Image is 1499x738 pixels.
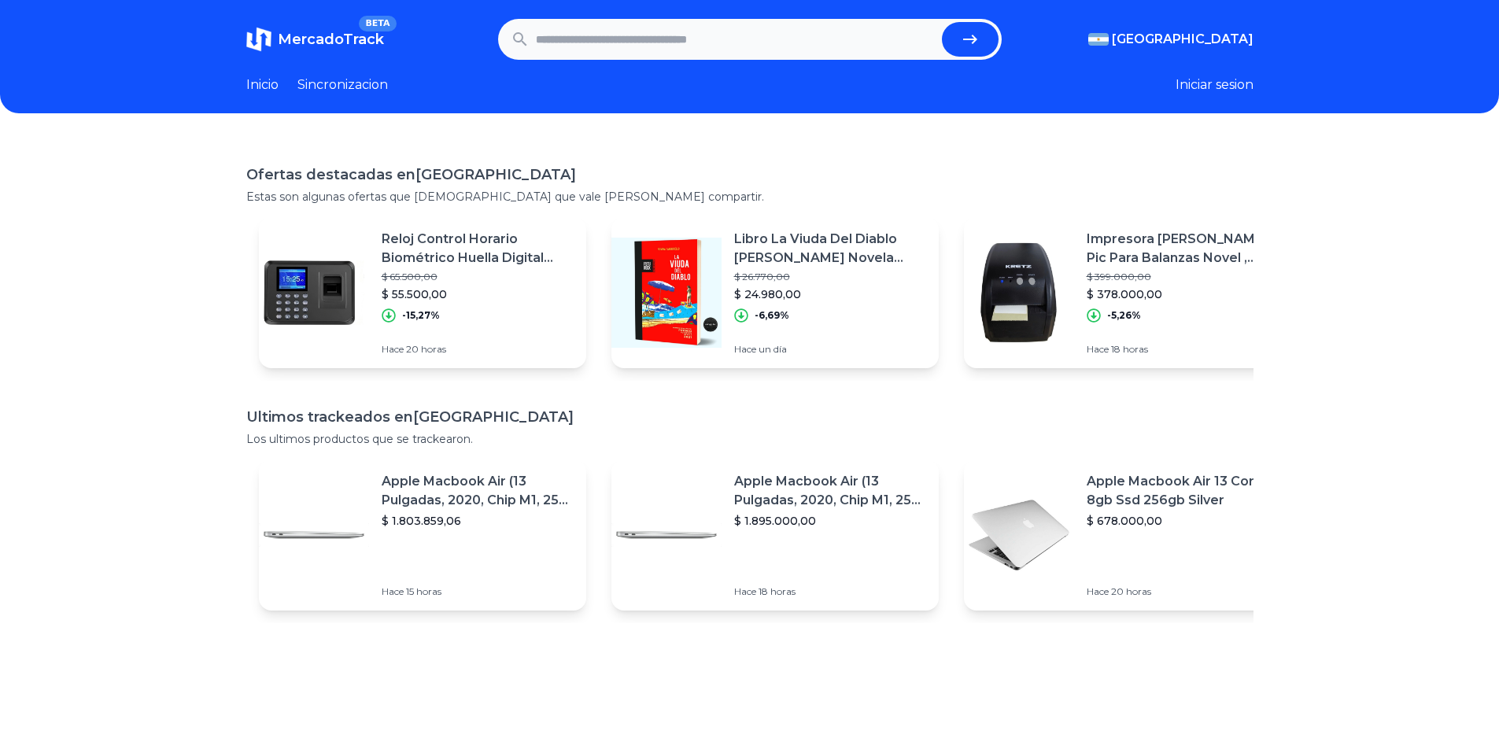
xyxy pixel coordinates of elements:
[734,343,926,356] p: Hace un día
[734,585,926,598] p: Hace 18 horas
[382,343,574,356] p: Hace 20 horas
[611,480,722,590] img: Featured image
[1112,30,1253,49] span: [GEOGRAPHIC_DATA]
[246,76,279,94] a: Inicio
[1087,472,1279,510] p: Apple Macbook Air 13 Core I5 8gb Ssd 256gb Silver
[1087,271,1279,283] p: $ 399.000,00
[259,459,586,611] a: Featured imageApple Macbook Air (13 Pulgadas, 2020, Chip M1, 256 Gb De Ssd, 8 Gb De Ram) - Plata$...
[1176,76,1253,94] button: Iniciar sesion
[964,217,1291,368] a: Featured imageImpresora [PERSON_NAME] Pic Para Balanzas Novel , Delta Eco2, Aura$ 399.000,00$ 378...
[382,513,574,529] p: $ 1.803.859,06
[259,238,369,348] img: Featured image
[246,27,271,52] img: MercadoTrack
[246,431,1253,447] p: Los ultimos productos que se trackearon.
[611,217,939,368] a: Featured imageLibro La Viuda Del Diablo [PERSON_NAME] Novela Futurock$ 26.770,00$ 24.980,00-6,69%...
[278,31,384,48] span: MercadoTrack
[1088,33,1109,46] img: Argentina
[246,164,1253,186] h1: Ofertas destacadas en [GEOGRAPHIC_DATA]
[359,16,396,31] span: BETA
[382,286,574,302] p: $ 55.500,00
[246,189,1253,205] p: Estas son algunas ofertas que [DEMOGRAPHIC_DATA] que vale [PERSON_NAME] compartir.
[382,271,574,283] p: $ 65.500,00
[402,309,440,322] p: -15,27%
[964,238,1074,348] img: Featured image
[1088,30,1253,49] button: [GEOGRAPHIC_DATA]
[1087,230,1279,268] p: Impresora [PERSON_NAME] Pic Para Balanzas Novel , Delta Eco2, Aura
[1087,585,1279,598] p: Hace 20 horas
[734,513,926,529] p: $ 1.895.000,00
[259,480,369,590] img: Featured image
[246,406,1253,428] h1: Ultimos trackeados en [GEOGRAPHIC_DATA]
[611,459,939,611] a: Featured imageApple Macbook Air (13 Pulgadas, 2020, Chip M1, 256 Gb De Ssd, 8 Gb De Ram) - Plata$...
[964,459,1291,611] a: Featured imageApple Macbook Air 13 Core I5 8gb Ssd 256gb Silver$ 678.000,00Hace 20 horas
[1087,513,1279,529] p: $ 678.000,00
[246,27,384,52] a: MercadoTrackBETA
[1087,286,1279,302] p: $ 378.000,00
[1087,343,1279,356] p: Hace 18 horas
[611,238,722,348] img: Featured image
[382,472,574,510] p: Apple Macbook Air (13 Pulgadas, 2020, Chip M1, 256 Gb De Ssd, 8 Gb De Ram) - Plata
[734,472,926,510] p: Apple Macbook Air (13 Pulgadas, 2020, Chip M1, 256 Gb De Ssd, 8 Gb De Ram) - Plata
[964,480,1074,590] img: Featured image
[259,217,586,368] a: Featured imageReloj Control Horario Biométrico Huella Digital Entrada Usb$ 65.500,00$ 55.500,00-1...
[1107,309,1141,322] p: -5,26%
[734,230,926,268] p: Libro La Viuda Del Diablo [PERSON_NAME] Novela Futurock
[382,585,574,598] p: Hace 15 horas
[734,286,926,302] p: $ 24.980,00
[297,76,388,94] a: Sincronizacion
[382,230,574,268] p: Reloj Control Horario Biométrico Huella Digital Entrada Usb
[755,309,789,322] p: -6,69%
[734,271,926,283] p: $ 26.770,00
